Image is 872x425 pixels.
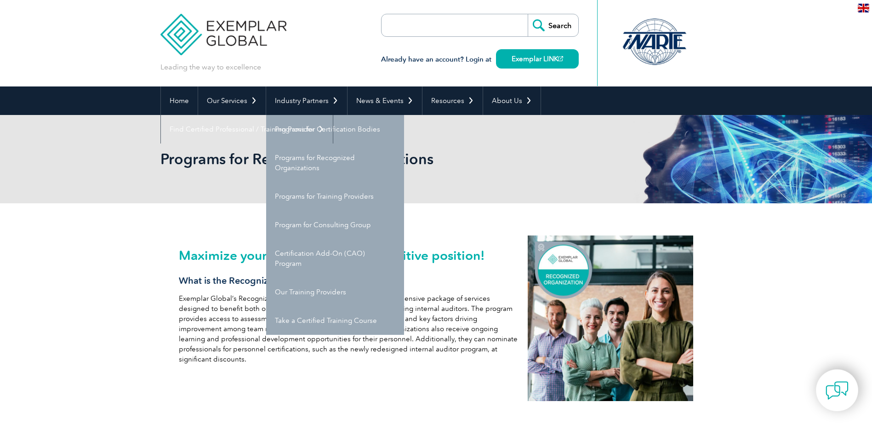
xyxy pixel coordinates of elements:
a: News & Events [348,86,422,115]
a: Take a Certified Training Course [266,306,404,335]
h3: What is the Recognized Organization program? [179,275,519,287]
a: Programs for Recognized Organizations [266,144,404,182]
a: Our Services [198,86,266,115]
a: Industry Partners [266,86,347,115]
a: Home [161,86,198,115]
p: Exemplar Global’s Recognized Organization program offers a comprehensive package of services desi... [179,293,519,364]
a: Certification Add-On (CAO) Program [266,239,404,278]
span: Maximize your organization’s competitive position! [179,247,485,263]
h2: Programs for Recognized Organizations [160,152,547,167]
a: Programs for Certification Bodies [266,115,404,144]
img: contact-chat.png [826,379,849,402]
img: open_square.png [558,56,563,61]
input: Search [528,14,578,36]
img: recognized organization [528,235,693,401]
a: Our Training Providers [266,278,404,306]
img: en [858,4,869,12]
a: Find Certified Professional / Training Provider [161,115,333,144]
a: About Us [483,86,541,115]
a: Programs for Training Providers [266,182,404,211]
a: Exemplar LINK [496,49,579,69]
a: Resources [422,86,483,115]
a: Program for Consulting Group [266,211,404,239]
h3: Already have an account? Login at [381,54,579,65]
p: Leading the way to excellence [160,62,261,72]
